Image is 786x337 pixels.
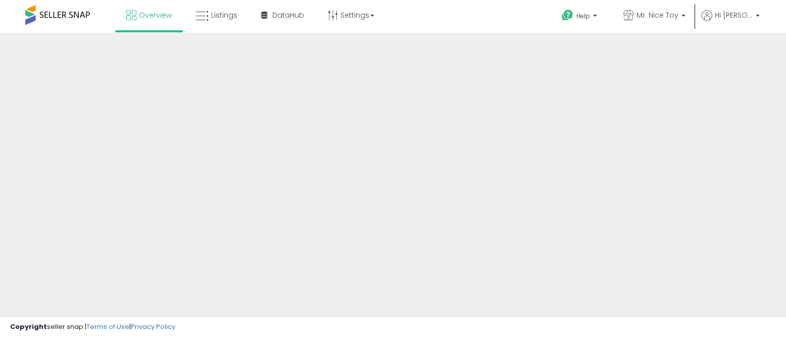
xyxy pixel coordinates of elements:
[211,10,237,20] span: Listings
[86,322,129,331] a: Terms of Use
[10,322,47,331] strong: Copyright
[715,10,753,20] span: Hi [PERSON_NAME]
[10,322,175,332] div: seller snap | |
[702,10,760,33] a: Hi [PERSON_NAME]
[554,2,607,33] a: Help
[636,10,678,20] span: Mr. Nice Toy
[576,12,590,20] span: Help
[272,10,304,20] span: DataHub
[561,9,574,22] i: Get Help
[131,322,175,331] a: Privacy Policy
[139,10,172,20] span: Overview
